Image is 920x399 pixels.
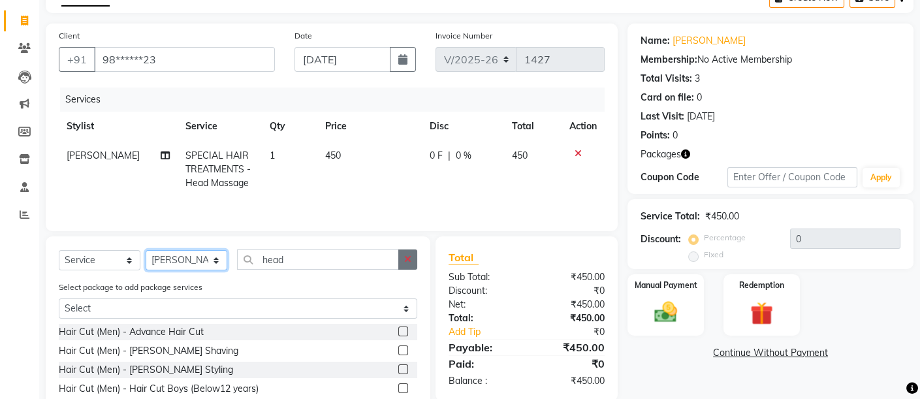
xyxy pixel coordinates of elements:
input: Search by Name/Mobile/Email/Code [94,47,275,72]
span: Total [449,251,479,264]
img: _gift.svg [743,299,781,328]
span: 1 [269,150,274,161]
th: Disc [422,112,504,141]
div: Last Visit: [641,110,684,123]
div: 0 [697,91,702,104]
div: Hair Cut (Men) - Advance Hair Cut [59,325,204,339]
a: [PERSON_NAME] [673,34,746,48]
button: Apply [863,168,900,187]
div: Discount: [439,284,527,298]
img: _cash.svg [647,299,685,326]
div: Sub Total: [439,270,527,284]
th: Service [178,112,261,141]
div: ₹450.00 [526,298,614,311]
label: Manual Payment [635,279,697,291]
div: Discount: [641,232,681,246]
div: Net: [439,298,527,311]
div: Payable: [439,340,527,355]
span: 0 F [430,149,443,163]
th: Price [317,112,422,141]
span: 450 [512,150,528,161]
div: ₹450.00 [526,311,614,325]
span: Packages [641,148,681,161]
th: Qty [261,112,317,141]
span: [PERSON_NAME] [67,150,140,161]
div: Total: [439,311,527,325]
span: 450 [325,150,341,161]
div: ₹450.00 [526,374,614,388]
div: Name: [641,34,670,48]
div: Card on file: [641,91,694,104]
a: Add Tip [439,325,541,339]
th: Action [562,112,605,141]
label: Select package to add package services [59,281,202,293]
div: [DATE] [687,110,715,123]
div: Balance : [439,374,527,388]
div: ₹0 [526,284,614,298]
div: 3 [695,72,700,86]
div: Services [60,88,614,112]
a: Continue Without Payment [630,346,911,360]
label: Date [294,30,312,42]
label: Fixed [704,249,723,261]
div: Hair Cut (Men) - [PERSON_NAME] Shaving [59,344,238,358]
div: Total Visits: [641,72,692,86]
label: Client [59,30,80,42]
div: Coupon Code [641,170,727,184]
input: Enter Offer / Coupon Code [727,167,857,187]
div: Membership: [641,53,697,67]
span: | [448,149,451,163]
span: SPECIAL HAIR TREATMENTS - Head Massage [185,150,251,189]
div: ₹0 [541,325,614,339]
div: 0 [673,129,678,142]
div: Points: [641,129,670,142]
div: ₹0 [526,356,614,372]
div: Service Total: [641,210,700,223]
span: 0 % [456,149,471,163]
th: Stylist [59,112,178,141]
button: +91 [59,47,95,72]
label: Redemption [739,279,784,291]
div: Hair Cut (Men) - [PERSON_NAME] Styling [59,363,233,377]
label: Percentage [704,232,746,244]
div: ₹450.00 [526,340,614,355]
div: No Active Membership [641,53,900,67]
label: Invoice Number [436,30,492,42]
div: ₹450.00 [526,270,614,284]
div: Hair Cut (Men) - Hair Cut Boys (Below12 years) [59,382,259,396]
div: ₹450.00 [705,210,739,223]
div: Paid: [439,356,527,372]
th: Total [504,112,562,141]
input: Search or Scan [237,249,399,270]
